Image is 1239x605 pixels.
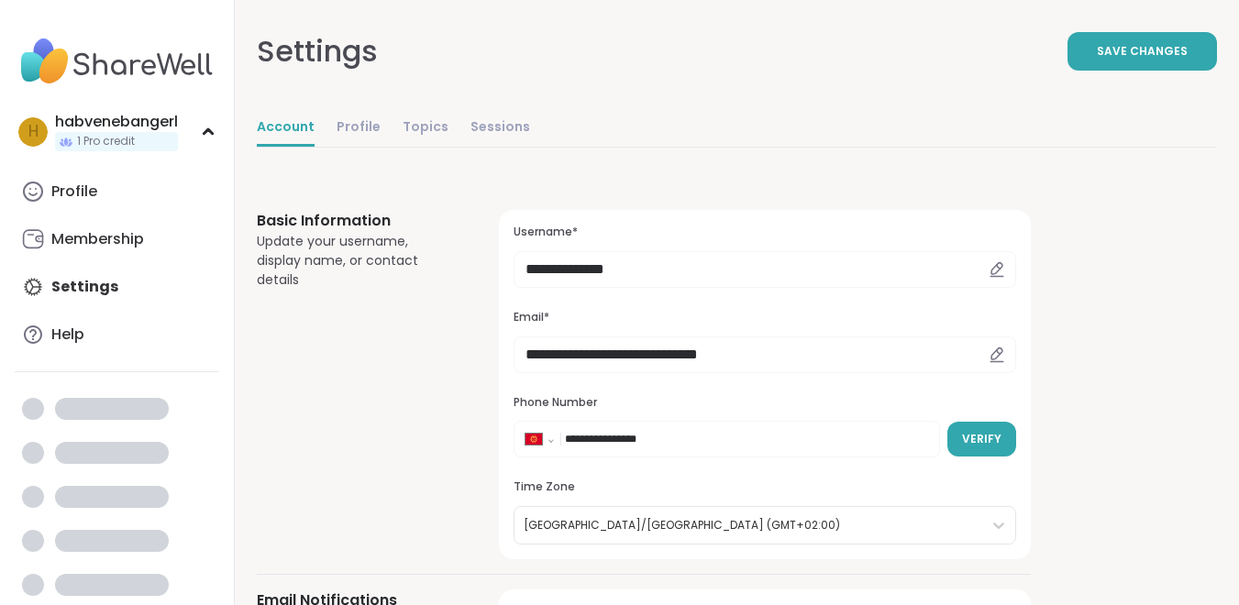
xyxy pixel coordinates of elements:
[15,170,219,214] a: Profile
[947,422,1016,456] button: Verify
[470,110,530,147] a: Sessions
[257,110,315,147] a: Account
[15,313,219,357] a: Help
[257,29,378,73] div: Settings
[514,310,1016,325] h3: Email*
[51,324,84,345] div: Help
[28,120,39,144] span: h
[257,210,455,232] h3: Basic Information
[1068,32,1217,71] button: Save Changes
[15,29,219,93] img: ShareWell Nav Logo
[55,112,178,132] div: habvenebangerl
[1097,43,1188,60] span: Save Changes
[51,229,144,249] div: Membership
[257,232,455,290] div: Update your username, display name, or contact details
[514,479,1016,495] h3: Time Zone
[403,110,448,147] a: Topics
[514,395,1016,411] h3: Phone Number
[514,225,1016,240] h3: Username*
[962,431,1001,447] span: Verify
[337,110,381,147] a: Profile
[15,217,219,261] a: Membership
[51,181,97,202] div: Profile
[77,134,135,149] span: 1 Pro credit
